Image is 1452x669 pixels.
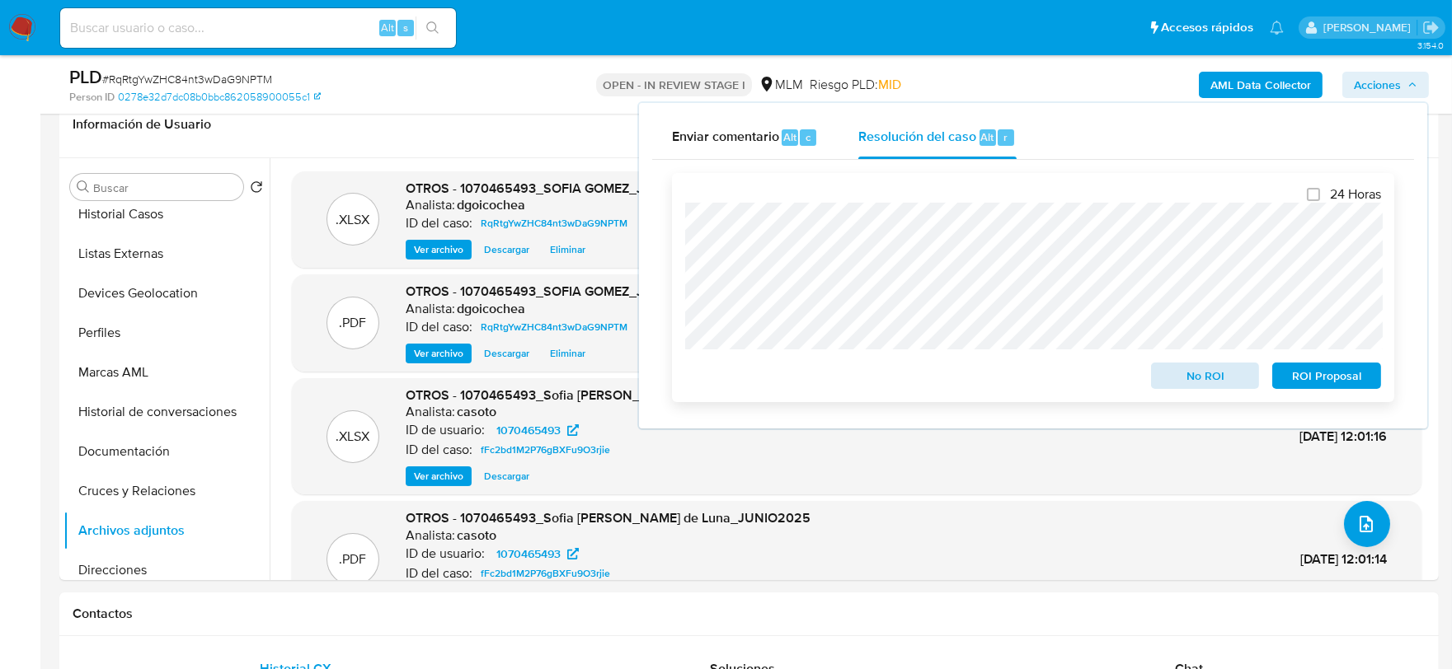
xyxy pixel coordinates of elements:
span: No ROI [1163,364,1248,387]
button: Descargar [476,344,538,363]
button: Historial Casos [63,194,270,234]
p: ID de usuario: [406,545,485,562]
button: Devices Geolocation [63,274,270,313]
button: Archivos adjuntos [63,511,270,550]
p: Analista: [406,527,455,544]
span: Eliminar [550,345,585,362]
span: MID [878,75,901,94]
p: Analista: [406,301,455,317]
p: dalia.goicochea@mercadolibre.com.mx [1323,20,1417,35]
span: RqRtgYwZHC84nt3wDaG9NPTM [481,317,627,337]
span: 24 Horas [1330,186,1381,203]
button: Ver archivo [406,344,472,363]
button: Marcas AML [63,353,270,392]
h6: casoto [457,404,496,420]
button: Perfiles [63,313,270,353]
span: 3.154.0 [1417,39,1444,52]
a: RqRtgYwZHC84nt3wDaG9NPTM [474,317,634,337]
span: Ver archivo [414,345,463,362]
button: Eliminar [542,240,594,260]
button: Acciones [1342,72,1429,98]
p: .XLSX [336,211,370,229]
button: Ver archivo [406,240,472,260]
p: ID del caso: [406,215,472,232]
span: Ver archivo [414,468,463,484]
span: OTROS - 1070465493_Sofia [PERSON_NAME] de Luna_JUNIO2025 [406,386,811,405]
button: Descargar [476,240,538,260]
span: Descargar [484,468,529,484]
p: ID del caso: [406,565,472,582]
span: Accesos rápidos [1161,19,1253,36]
span: 1070465493 [496,544,561,564]
span: c [806,129,811,145]
input: Buscar usuario o caso... [60,17,456,39]
button: Documentación [63,432,270,471]
button: No ROI [1151,363,1260,389]
span: Alt [783,129,796,145]
button: Cruces y Relaciones [63,471,270,511]
span: fFc2bd1M2P76gBXFu9O3rjie [481,440,610,460]
input: Buscar [93,180,237,195]
button: ROI Proposal [1272,363,1381,389]
button: Listas Externas [63,234,270,274]
span: Enviar comentario [672,127,779,146]
button: upload-file [1344,501,1390,547]
button: Buscar [77,180,90,194]
p: .XLSX [336,428,370,446]
p: Analista: [406,197,455,213]
button: Ver archivo [406,466,472,486]
a: 1070465493 [486,544,589,564]
p: ID de usuario: [406,422,485,438]
span: r [1003,129,1008,145]
span: Alt [981,129,994,145]
p: ID del caso: [406,319,472,335]
button: Descargar [476,466,538,486]
a: fFc2bd1M2P76gBXFu9O3rjie [474,564,617,583]
button: Historial de conversaciones [63,392,270,432]
span: # RqRtgYwZHC84nt3wDaG9NPTM [102,71,272,87]
h6: dgoicochea [457,301,525,317]
button: Volver al orden por defecto [250,180,263,199]
h1: Contactos [73,606,1426,622]
div: MLM [759,76,803,94]
span: fFc2bd1M2P76gBXFu9O3rjie [481,564,610,583]
a: 1070465493 [486,420,589,440]
span: s [403,20,408,35]
button: Direcciones [63,550,270,590]
span: Descargar [484,241,529,258]
h6: dgoicochea [457,197,525,213]
p: Analista: [406,404,455,420]
button: AML Data Collector [1199,72,1323,98]
h6: casoto [457,527,496,544]
button: search-icon [416,16,449,40]
span: OTROS - 1070465493_Sofia [PERSON_NAME] de Luna_JUNIO2025 [406,508,811,527]
b: PLD [69,63,102,90]
b: AML Data Collector [1210,72,1311,98]
p: .PDF [340,314,367,332]
button: Eliminar [542,344,594,363]
span: OTROS - 1070465493_SOFIA GOMEZ_JUL2025 [406,179,693,198]
span: OTROS - 1070465493_SOFIA GOMEZ_JUL2025 [406,282,693,301]
span: Acciones [1354,72,1401,98]
span: 1070465493 [496,420,561,440]
span: Descargar [484,345,529,362]
input: 24 Horas [1307,188,1320,201]
b: Person ID [69,90,115,105]
span: Eliminar [550,241,585,258]
span: [DATE] 12:01:16 [1299,427,1387,446]
span: Ver archivo [414,241,463,258]
a: RqRtgYwZHC84nt3wDaG9NPTM [474,213,634,233]
span: Alt [381,20,394,35]
span: [DATE] 12:01:14 [1300,550,1387,568]
a: Notificaciones [1270,21,1284,35]
span: ROI Proposal [1284,364,1370,387]
a: Salir [1422,19,1440,36]
span: Resolución del caso [858,127,976,146]
a: fFc2bd1M2P76gBXFu9O3rjie [474,440,617,460]
p: .PDF [340,550,367,568]
p: OPEN - IN REVIEW STAGE I [596,73,752,96]
a: 0278e32d7dc08b0bbc862058900055c1 [118,90,321,105]
span: RqRtgYwZHC84nt3wDaG9NPTM [481,213,627,233]
p: ID del caso: [406,442,472,458]
span: Riesgo PLD: [810,76,901,94]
